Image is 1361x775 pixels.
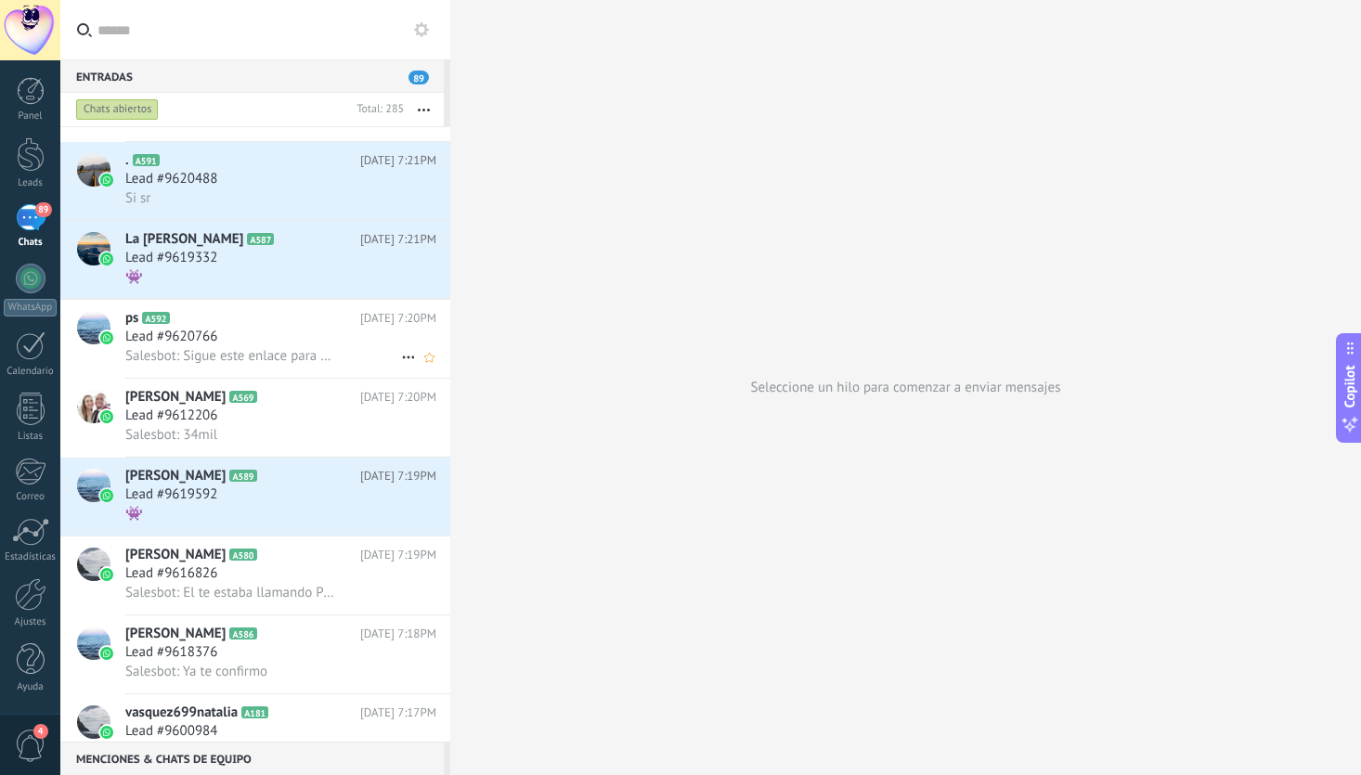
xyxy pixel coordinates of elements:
span: Lead #9619592 [125,485,217,504]
span: Si sr [125,189,150,207]
span: ps [125,309,138,328]
span: [PERSON_NAME] [125,388,226,407]
span: vasquez699natalia [125,704,238,722]
span: [DATE] 7:21PM [360,151,436,170]
div: Menciones & Chats de equipo [60,742,444,775]
div: Chats [4,237,58,249]
span: [DATE] 7:19PM [360,546,436,564]
span: A587 [247,233,274,245]
div: Listas [4,431,58,443]
span: [DATE] 7:20PM [360,388,436,407]
span: 89 [35,202,51,217]
span: . [125,151,129,170]
span: Lead #9612206 [125,407,217,425]
img: icon [100,410,113,423]
span: Lead #9619332 [125,249,217,267]
a: avataricon[PERSON_NAME]A586[DATE] 7:18PMLead #9618376Salesbot: Ya te confirmo [60,615,450,693]
img: icon [100,331,113,344]
span: Salesbot: 34mil [125,426,217,444]
span: [DATE] 7:19PM [360,467,436,485]
span: [DATE] 7:20PM [360,309,436,328]
img: icon [100,647,113,660]
span: [DATE] 7:17PM [360,704,436,722]
span: Salesbot: El te estaba llamando Pero no respondiste Solo cumplo con avisarte 😊 [125,584,334,601]
span: 👾 [125,268,143,286]
div: Panel [4,110,58,123]
span: Lead #9600984 [125,722,217,741]
img: icon [100,489,113,502]
span: Salesbot: Ya te confirmo [125,663,267,680]
a: avataricon[PERSON_NAME]A589[DATE] 7:19PMLead #9619592👾 [60,458,450,536]
span: A181 [241,706,268,718]
span: 4 [33,724,48,739]
span: A580 [229,549,256,561]
img: icon [100,174,113,187]
span: Salesbot: Sigue este enlace para ver nuestro catálogo en WhatsApp: [URL][DOMAIN_NAME] [125,347,334,365]
span: A569 [229,391,256,403]
img: icon [100,568,113,581]
span: Copilot [1341,365,1359,407]
div: WhatsApp [4,299,57,316]
div: Ayuda [4,681,58,693]
div: Ajustes [4,616,58,628]
div: Correo [4,491,58,503]
span: 👾 [125,505,143,523]
a: avatariconvasquez699nataliaA181[DATE] 7:17PMLead #9600984 [60,694,450,772]
span: A589 [229,470,256,482]
span: A591 [133,154,160,166]
a: avatariconLa [PERSON_NAME]A587[DATE] 7:21PMLead #9619332👾 [60,221,450,299]
a: avataricon[PERSON_NAME]A580[DATE] 7:19PMLead #9616826Salesbot: El te estaba llamando Pero no resp... [60,536,450,614]
button: Más [404,93,444,126]
a: avatariconpsA592[DATE] 7:20PMLead #9620766Salesbot: Sigue este enlace para ver nuestro catálogo e... [60,300,450,378]
span: [DATE] 7:21PM [360,230,436,249]
span: [PERSON_NAME] [125,467,226,485]
div: Entradas [60,59,444,93]
span: A592 [142,312,169,324]
img: icon [100,252,113,265]
span: 89 [408,71,429,84]
div: Estadísticas [4,551,58,563]
img: icon [100,726,113,739]
span: [PERSON_NAME] [125,546,226,564]
div: Total: 285 [349,100,404,119]
span: [PERSON_NAME] [125,625,226,643]
span: [DATE] 7:18PM [360,625,436,643]
div: Chats abiertos [76,98,159,121]
a: avataricon.A591[DATE] 7:21PMLead #9620488Si sr [60,142,450,220]
span: A586 [229,627,256,639]
span: La [PERSON_NAME] [125,230,243,249]
span: Lead #9618376 [125,643,217,662]
div: Leads [4,177,58,189]
span: Lead #9620488 [125,170,217,188]
span: Lead #9616826 [125,564,217,583]
div: Calendario [4,366,58,378]
a: avataricon[PERSON_NAME]A569[DATE] 7:20PMLead #9612206Salesbot: 34mil [60,379,450,457]
span: Lead #9620766 [125,328,217,346]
